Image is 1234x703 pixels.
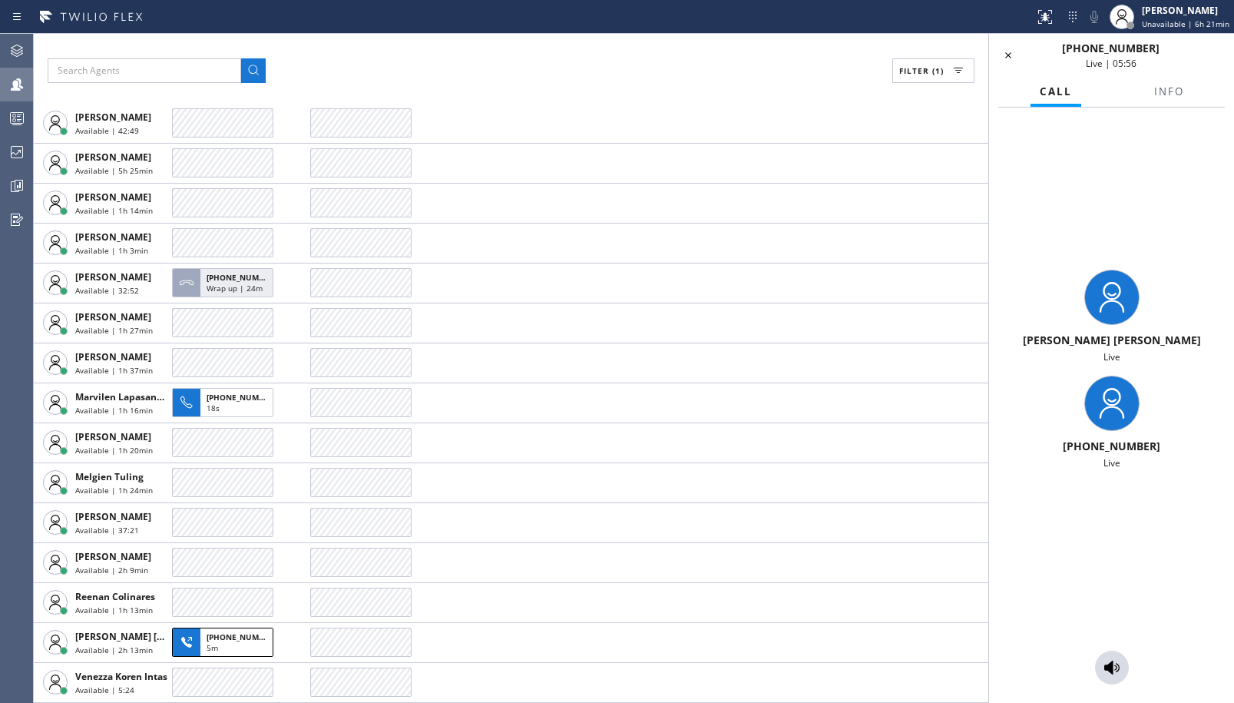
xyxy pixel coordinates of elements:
button: Mute [1083,6,1105,28]
button: [PHONE_NUMBER]18s [172,383,278,422]
span: Available | 1h 27min [75,325,153,336]
span: [PERSON_NAME] [75,111,151,124]
button: Monitor Call [1095,651,1129,685]
span: [PERSON_NAME] [75,230,151,244]
span: [PERSON_NAME] [75,151,151,164]
span: Available | 1h 20min [75,445,153,456]
span: [PHONE_NUMBER] [207,272,276,283]
input: Search Agents [48,58,241,83]
span: Melgien Tuling [75,470,144,483]
span: Venezza Koren Intas [75,670,167,683]
span: [PHONE_NUMBER] [1062,41,1160,55]
span: Available | 32:52 [75,285,139,296]
button: [PHONE_NUMBER]5m [172,623,278,662]
span: Call [1040,85,1072,98]
span: Unavailable | 6h 21min [1142,18,1229,29]
span: Available | 1h 24min [75,485,153,496]
span: Wrap up | 24m [207,283,263,293]
span: [PHONE_NUMBER] [207,632,276,642]
span: Available | 1h 3min [75,245,148,256]
span: [PERSON_NAME] [75,510,151,523]
button: [PHONE_NUMBER]Wrap up | 24m [172,264,278,302]
button: Info [1145,77,1193,107]
span: [PERSON_NAME] [75,270,151,284]
div: [PERSON_NAME] [1142,4,1229,17]
span: Available | 5h 25min [75,165,153,176]
span: [PERSON_NAME] [75,430,151,443]
span: Live [1103,456,1120,469]
span: Live [1103,350,1120,363]
span: Filter (1) [899,65,944,76]
span: Available | 1h 37min [75,365,153,376]
span: [PERSON_NAME] [75,310,151,323]
span: Available | 1h 14min [75,205,153,216]
button: Call [1031,77,1081,107]
span: [PHONE_NUMBER] [1063,439,1160,453]
span: Live | 05:56 [1086,57,1136,70]
span: [PERSON_NAME] [PERSON_NAME] [75,630,230,643]
span: [PERSON_NAME] [75,350,151,363]
span: [PERSON_NAME] [75,191,151,204]
button: Filter (1) [892,58,974,83]
div: [PERSON_NAME] [PERSON_NAME] [995,333,1228,347]
span: [PHONE_NUMBER] [207,392,276,403]
span: Available | 2h 9min [75,565,148,575]
span: Reenan Colinares [75,590,155,603]
span: 5m [207,642,218,653]
span: 18s [207,403,220,413]
span: Available | 37:21 [75,525,139,536]
span: Available | 5:24 [75,685,134,695]
span: Available | 1h 16min [75,405,153,416]
span: Available | 2h 13min [75,645,153,655]
span: [PERSON_NAME] [75,550,151,563]
span: Marvilen Lapasanda [75,390,168,403]
span: Available | 42:49 [75,125,139,136]
span: Info [1154,85,1184,98]
span: Available | 1h 13min [75,605,153,615]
